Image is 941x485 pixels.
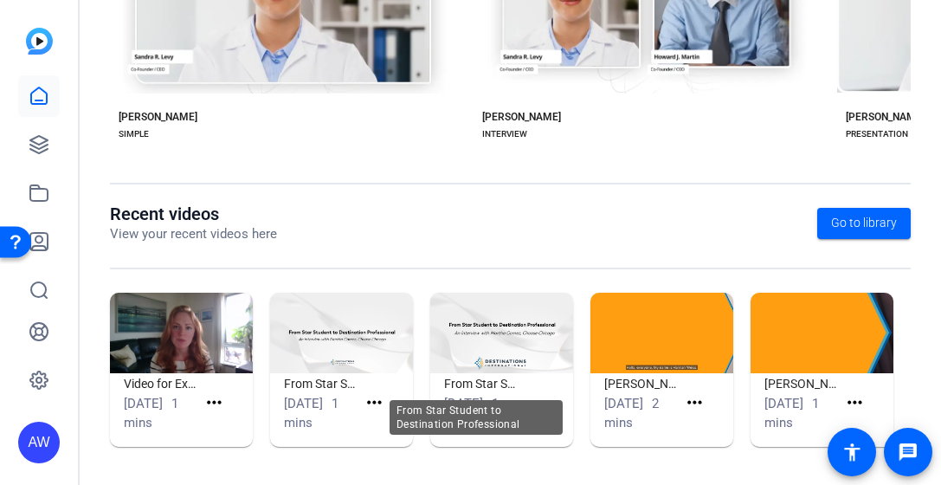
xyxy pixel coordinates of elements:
span: Go to library [831,214,897,232]
img: Mya Mendoza's DI HBCU Scholarship Experience [751,293,893,373]
img: From Star Student to Destination Professional [430,293,573,373]
mat-icon: message [898,442,918,462]
img: From Star Student to Destination Professional [270,293,413,373]
div: INTERVIEW [482,127,527,141]
span: [DATE] [284,396,323,411]
img: Hannah Weiss' DI HBCU Scholarship Experience [590,293,733,373]
h1: Video for Explore [GEOGRAPHIC_DATA][PERSON_NAME] [124,373,197,394]
h1: [PERSON_NAME] HBCU Scholarship Experience [604,373,677,394]
span: [DATE] [124,396,163,411]
mat-icon: more_horiz [524,392,545,414]
h1: From Star Student to Destination Professional [444,373,517,394]
mat-icon: more_horiz [684,392,706,414]
span: [DATE] [604,396,643,411]
mat-icon: more_horiz [844,392,866,414]
p: View your recent videos here [110,224,277,244]
h1: Recent videos [110,204,277,224]
img: Video for Explore St. Louis [110,293,253,373]
div: [PERSON_NAME] [482,110,561,124]
div: [PERSON_NAME] [846,110,925,124]
div: PRESENTATION [846,127,908,141]
mat-icon: more_horiz [203,392,225,414]
h1: From Star Student to Destination Professional [284,373,357,394]
a: Go to library [817,208,911,239]
mat-icon: accessibility [841,442,862,462]
img: blue-gradient.svg [26,28,53,55]
div: AW [18,422,60,463]
span: [DATE] [764,396,803,411]
div: SIMPLE [119,127,149,141]
mat-icon: more_horiz [364,392,385,414]
div: From Star Student to Destination Professional [390,400,563,435]
div: [PERSON_NAME] [119,110,197,124]
h1: [PERSON_NAME] DI HBCU Scholarship Experience [764,373,837,394]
